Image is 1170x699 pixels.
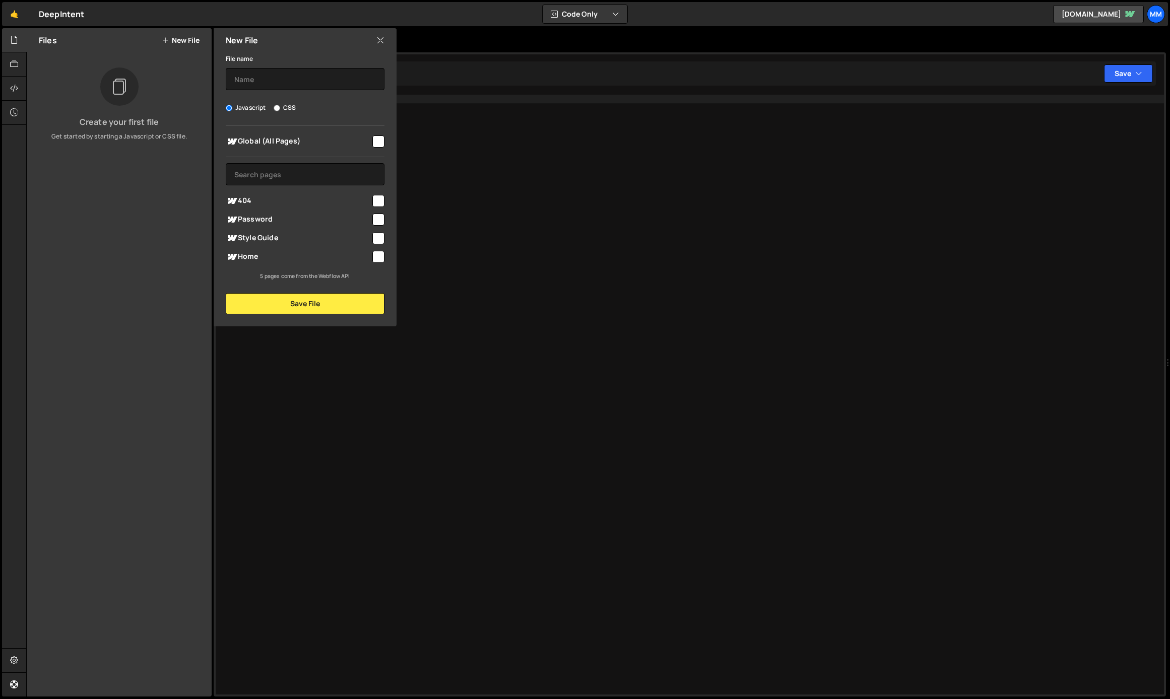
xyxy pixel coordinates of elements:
a: 🤙 [2,2,27,26]
button: Save [1104,64,1153,83]
span: 404 [226,195,371,207]
h3: Create your first file [35,118,204,126]
h2: New File [226,35,258,46]
p: Get started by starting a Javascript or CSS file. [35,132,204,141]
button: New File [162,36,200,44]
span: Style Guide [226,232,371,244]
input: Search pages [226,163,384,185]
small: 5 pages come from the Webflow API [260,272,350,279]
button: Save File [226,293,384,314]
label: Javascript [226,103,266,113]
input: Name [226,68,384,90]
input: Javascript [226,105,232,111]
a: mm [1147,5,1165,23]
span: Password [226,214,371,226]
label: CSS [274,103,296,113]
span: Home [226,251,371,263]
input: CSS [274,105,280,111]
h2: Files [39,35,57,46]
span: Global (All Pages) [226,135,371,148]
button: Code Only [543,5,627,23]
label: File name [226,54,253,64]
a: [DOMAIN_NAME] [1053,5,1144,23]
div: DeepIntent [39,8,85,20]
